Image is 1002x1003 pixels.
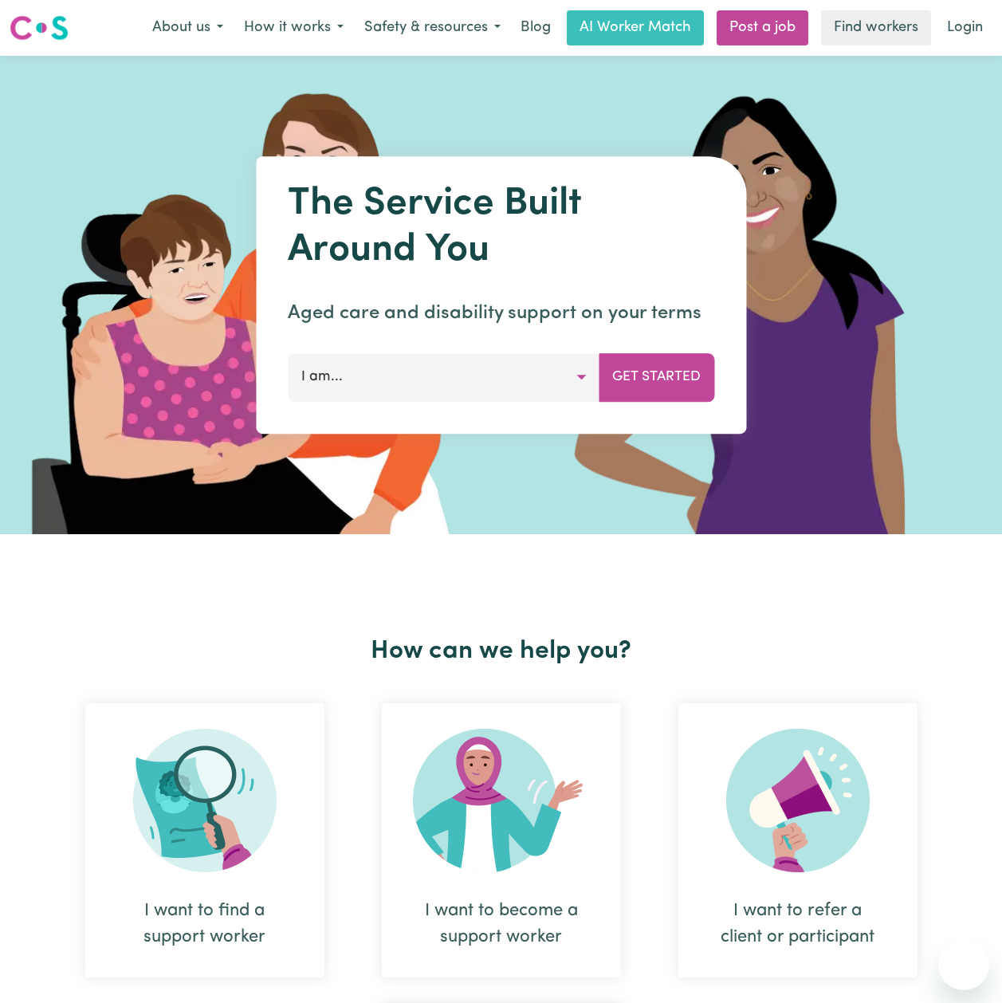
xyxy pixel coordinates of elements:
img: Refer [726,729,870,872]
p: Aged care and disability support on your terms [288,299,714,328]
h1: The Service Built Around You [288,182,714,273]
button: How it works [234,11,354,45]
img: Search [133,729,277,872]
button: I am... [288,353,599,401]
a: Careseekers logo [10,10,69,46]
h2: How can we help you? [57,636,946,667]
div: I want to become a support worker [382,703,621,977]
div: I want to become a support worker [420,898,583,950]
div: I want to find a support worker [85,703,324,977]
img: Become Worker [413,729,590,872]
div: I want to refer a client or participant [717,898,879,950]
button: Get Started [599,353,714,401]
div: I want to refer a client or participant [678,703,918,977]
a: Find workers [821,10,931,45]
a: Post a job [717,10,808,45]
a: Login [937,10,992,45]
a: AI Worker Match [567,10,704,45]
img: Careseekers logo [10,14,69,42]
div: I want to find a support worker [124,898,286,950]
button: About us [142,11,234,45]
button: Safety & resources [354,11,511,45]
iframe: Button to launch messaging window [938,939,989,990]
a: Blog [511,10,560,45]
